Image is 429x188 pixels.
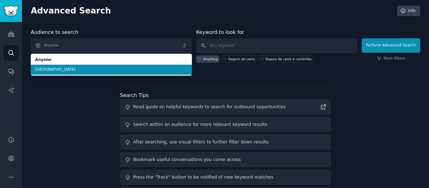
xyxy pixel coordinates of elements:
[133,156,241,163] div: Bookmark useful conversations you come across
[196,29,244,35] label: Keyword to look for
[120,92,149,98] label: Search Tips
[196,38,357,53] input: Any keyword
[4,6,18,17] img: GummySearch logo
[265,57,312,61] div: Seguro de carro e caminhão
[35,67,187,73] span: [GEOGRAPHIC_DATA]
[397,6,420,16] a: Info
[228,57,255,61] div: Seguro de carro
[35,57,187,63] span: Anyone
[133,139,269,145] div: After searching, use visual filters to further filter down results
[203,57,218,61] div: Anything
[133,174,273,180] div: Press the "Track" button to be notified of new keyword matches
[133,104,286,110] div: Read guide on helpful keywords to search for outbound opportunities
[362,38,420,53] button: Perform Advanced Search
[377,56,405,62] a: More filters
[31,29,78,35] label: Audience to search
[31,6,394,16] h2: Advanced Search
[31,38,192,53] button: Anyone
[133,121,267,128] div: Search within an audience for more relevant keyword results
[31,54,192,76] ul: Anyone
